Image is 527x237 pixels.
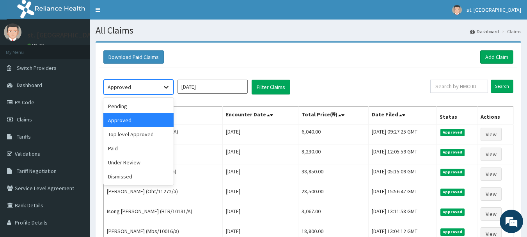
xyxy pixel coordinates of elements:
[467,6,521,13] span: st. [GEOGRAPHIC_DATA]
[27,43,46,48] a: Online
[27,32,101,39] p: st. [GEOGRAPHIC_DATA]
[500,28,521,35] li: Claims
[481,187,502,201] a: View
[223,124,298,144] td: [DATE]
[104,204,223,224] td: Isong [PERSON_NAME] (BTR/10131/A)
[369,164,436,184] td: [DATE] 05:15:09 GMT
[369,124,436,144] td: [DATE] 09:27:25 GMT
[103,113,174,127] div: Approved
[103,99,174,113] div: Pending
[223,164,298,184] td: [DATE]
[298,124,369,144] td: 6,040.00
[108,83,131,91] div: Approved
[440,149,465,156] span: Approved
[481,148,502,161] a: View
[440,208,465,216] span: Approved
[298,184,369,204] td: 28,500.00
[369,144,436,164] td: [DATE] 12:05:59 GMT
[369,184,436,204] td: [DATE] 15:56:47 GMT
[223,107,298,125] th: Encounter Date
[477,107,513,125] th: Actions
[491,80,513,93] input: Search
[17,64,57,71] span: Switch Providers
[481,207,502,221] a: View
[96,25,521,36] h1: All Claims
[440,169,465,176] span: Approved
[223,144,298,164] td: [DATE]
[440,228,465,235] span: Approved
[298,204,369,224] td: 3,067.00
[17,82,42,89] span: Dashboard
[17,168,57,175] span: Tariff Negotiation
[481,168,502,181] a: View
[480,50,513,64] a: Add Claim
[177,80,248,94] input: Select Month and Year
[104,184,223,204] td: [PERSON_NAME] (Oht/11272/a)
[436,107,477,125] th: Status
[481,128,502,141] a: View
[17,133,31,140] span: Tariffs
[17,116,32,123] span: Claims
[103,155,174,169] div: Under Review
[452,5,462,15] img: User Image
[223,184,298,204] td: [DATE]
[430,80,488,93] input: Search by HMO ID
[298,144,369,164] td: 8,230.00
[103,169,174,184] div: Dismissed
[369,204,436,224] td: [DATE] 13:11:58 GMT
[298,107,369,125] th: Total Price(₦)
[369,107,436,125] th: Date Filed
[298,164,369,184] td: 38,850.00
[103,141,174,155] div: Paid
[223,204,298,224] td: [DATE]
[103,50,164,64] button: Download Paid Claims
[440,189,465,196] span: Approved
[103,127,174,141] div: Top level Approved
[252,80,290,94] button: Filter Claims
[4,23,21,41] img: User Image
[440,129,465,136] span: Approved
[470,28,499,35] a: Dashboard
